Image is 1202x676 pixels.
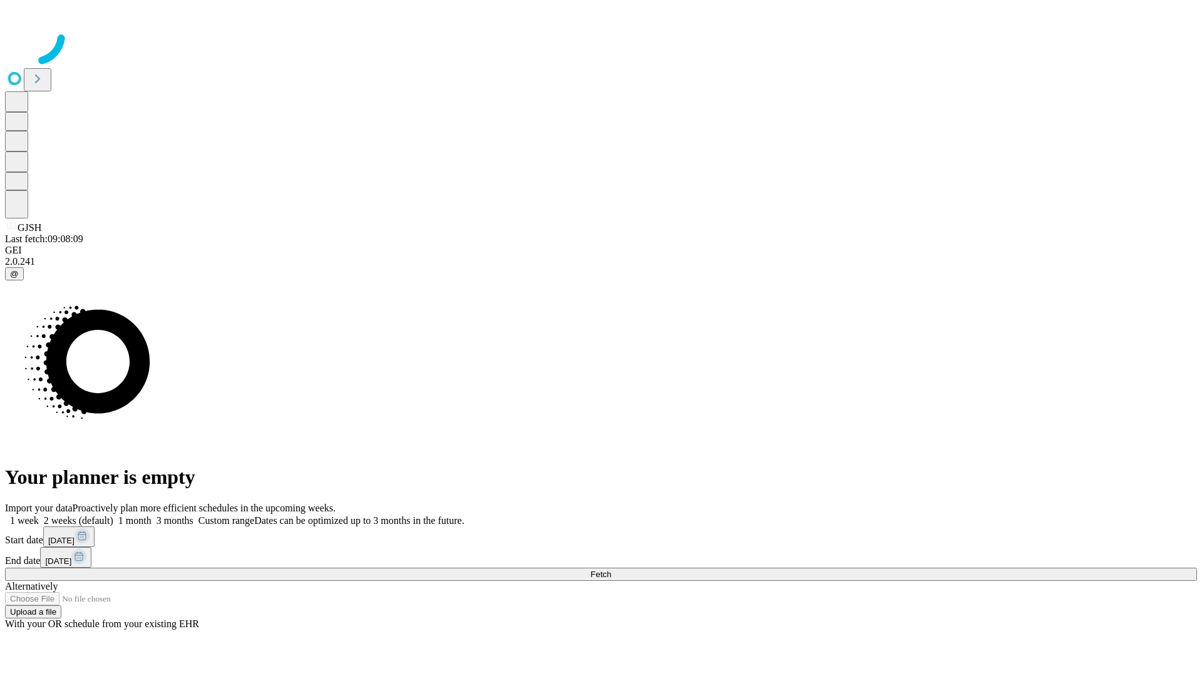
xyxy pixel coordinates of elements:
[40,547,91,568] button: [DATE]
[198,515,254,526] span: Custom range
[5,618,199,629] span: With your OR schedule from your existing EHR
[5,466,1197,489] h1: Your planner is empty
[5,605,61,618] button: Upload a file
[5,547,1197,568] div: End date
[5,245,1197,256] div: GEI
[5,267,24,280] button: @
[10,269,19,279] span: @
[44,515,113,526] span: 2 weeks (default)
[43,526,95,547] button: [DATE]
[18,222,41,233] span: GJSH
[254,515,464,526] span: Dates can be optimized up to 3 months in the future.
[5,233,83,244] span: Last fetch: 09:08:09
[5,581,58,591] span: Alternatively
[10,515,39,526] span: 1 week
[73,503,336,513] span: Proactively plan more efficient schedules in the upcoming weeks.
[157,515,193,526] span: 3 months
[5,526,1197,547] div: Start date
[5,568,1197,581] button: Fetch
[48,536,74,545] span: [DATE]
[45,556,71,566] span: [DATE]
[590,570,611,579] span: Fetch
[118,515,152,526] span: 1 month
[5,503,73,513] span: Import your data
[5,256,1197,267] div: 2.0.241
